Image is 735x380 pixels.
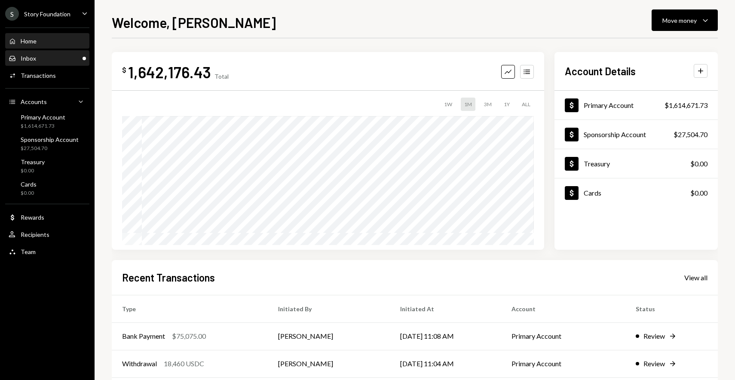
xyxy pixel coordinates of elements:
[5,94,89,109] a: Accounts
[674,129,707,140] div: $27,504.70
[500,98,513,111] div: 1Y
[684,273,707,282] a: View all
[24,10,70,18] div: Story Foundation
[268,350,390,377] td: [PERSON_NAME]
[643,331,665,341] div: Review
[652,9,718,31] button: Move money
[501,295,625,322] th: Account
[21,136,79,143] div: Sponsorship Account
[164,359,204,369] div: 18,460 USDC
[268,295,390,322] th: Initiated By
[584,159,610,168] div: Treasury
[390,350,501,377] td: [DATE] 11:04 AM
[21,181,37,188] div: Cards
[584,189,601,197] div: Cards
[501,350,625,377] td: Primary Account
[665,100,707,110] div: $1,614,671.73
[21,98,47,105] div: Accounts
[684,273,707,282] div: View all
[441,98,456,111] div: 1W
[21,248,36,255] div: Team
[5,111,89,132] a: Primary Account$1,614,671.73
[5,133,89,154] a: Sponsorship Account$27,504.70
[518,98,534,111] div: ALL
[122,270,215,285] h2: Recent Transactions
[625,295,718,322] th: Status
[172,331,206,341] div: $75,075.00
[481,98,495,111] div: 3M
[268,322,390,350] td: [PERSON_NAME]
[584,130,646,138] div: Sponsorship Account
[122,331,165,341] div: Bank Payment
[461,98,475,111] div: 1M
[643,359,665,369] div: Review
[5,156,89,176] a: Treasury$0.00
[554,178,718,207] a: Cards$0.00
[21,167,45,175] div: $0.00
[5,227,89,242] a: Recipients
[21,72,56,79] div: Transactions
[5,178,89,199] a: Cards$0.00
[21,231,49,238] div: Recipients
[112,14,276,31] h1: Welcome, [PERSON_NAME]
[5,244,89,259] a: Team
[565,64,636,78] h2: Account Details
[501,322,625,350] td: Primary Account
[690,188,707,198] div: $0.00
[584,101,634,109] div: Primary Account
[122,359,157,369] div: Withdrawal
[390,295,501,322] th: Initiated At
[214,73,229,80] div: Total
[662,16,697,25] div: Move money
[122,66,126,74] div: $
[128,62,211,82] div: 1,642,176.43
[554,149,718,178] a: Treasury$0.00
[21,145,79,152] div: $27,504.70
[554,120,718,149] a: Sponsorship Account$27,504.70
[112,295,268,322] th: Type
[554,91,718,120] a: Primary Account$1,614,671.73
[21,158,45,165] div: Treasury
[21,190,37,197] div: $0.00
[21,55,36,62] div: Inbox
[5,50,89,66] a: Inbox
[21,113,65,121] div: Primary Account
[390,322,501,350] td: [DATE] 11:08 AM
[21,37,37,45] div: Home
[5,209,89,225] a: Rewards
[5,33,89,49] a: Home
[21,123,65,130] div: $1,614,671.73
[21,214,44,221] div: Rewards
[690,159,707,169] div: $0.00
[5,67,89,83] a: Transactions
[5,7,19,21] div: S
